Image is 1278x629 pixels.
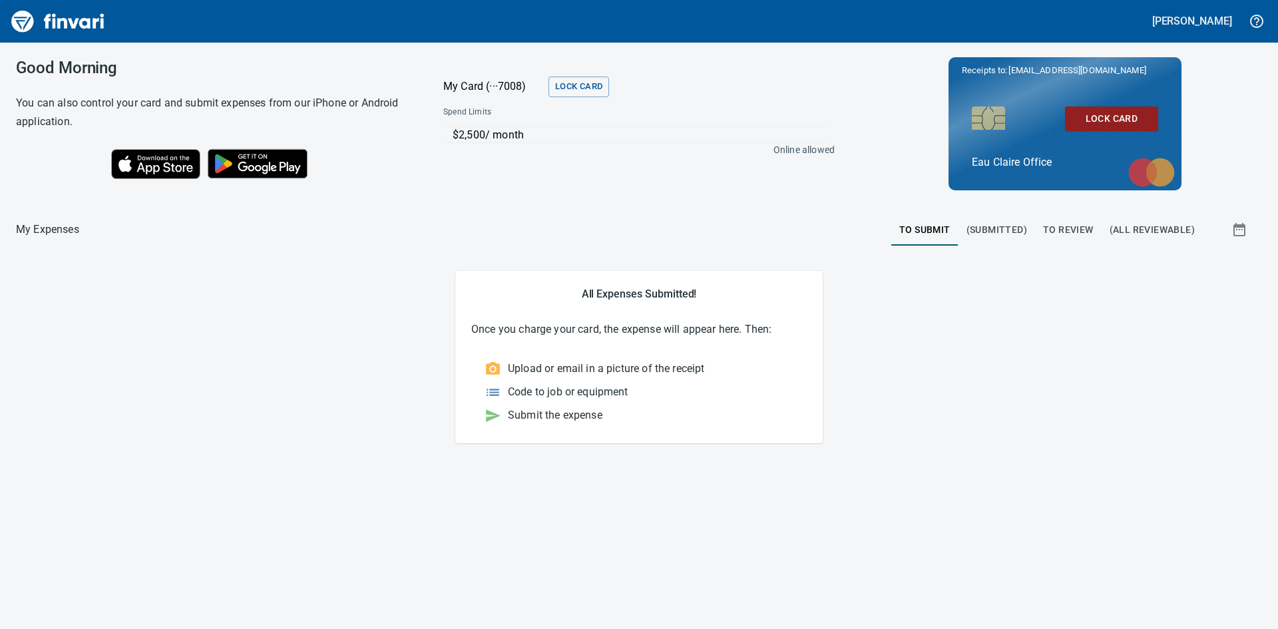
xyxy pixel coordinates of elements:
button: [PERSON_NAME] [1149,11,1235,31]
p: Submit the expense [508,407,602,423]
p: Code to job or equipment [508,384,628,400]
p: My Card (···7008) [443,79,543,95]
h5: All Expenses Submitted! [471,287,807,301]
p: Online allowed [433,143,835,156]
span: [EMAIL_ADDRESS][DOMAIN_NAME] [1007,64,1147,77]
p: Receipts to: [962,64,1168,77]
span: (All Reviewable) [1110,222,1195,238]
h3: Good Morning [16,59,410,77]
nav: breadcrumb [16,222,79,238]
p: Upload or email in a picture of the receipt [508,361,704,377]
span: Lock Card [555,79,602,95]
p: Once you charge your card, the expense will appear here. Then: [471,321,807,337]
span: To Submit [899,222,951,238]
span: To Review [1043,222,1094,238]
img: Get it on Google Play [200,142,315,186]
img: Finvari [8,5,108,37]
span: (Submitted) [966,222,1027,238]
img: mastercard.svg [1122,151,1181,194]
p: Eau Claire Office [972,154,1158,170]
p: $2,500 / month [453,127,828,143]
h6: You can also control your card and submit expenses from our iPhone or Android application. [16,94,410,131]
span: Spend Limits [443,106,662,119]
button: Lock Card [548,77,609,97]
button: Show transactions within a particular date range [1219,214,1262,246]
button: Lock Card [1065,106,1158,131]
h5: [PERSON_NAME] [1152,14,1232,28]
p: My Expenses [16,222,79,238]
img: Download on the App Store [111,149,200,179]
span: Lock Card [1076,110,1148,127]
